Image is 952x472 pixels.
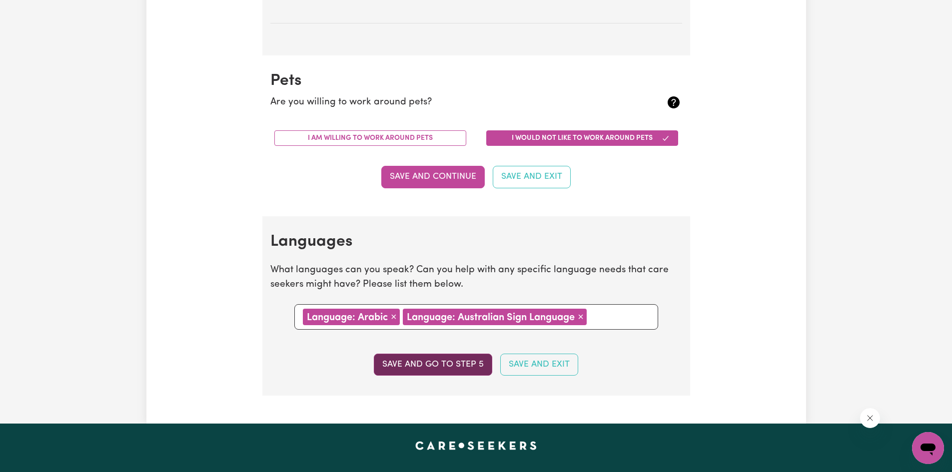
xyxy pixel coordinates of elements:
[500,354,578,376] button: Save and Exit
[860,408,880,428] iframe: Close message
[493,166,571,188] button: Save and Exit
[6,7,60,15] span: Need any help?
[270,71,682,90] h2: Pets
[374,354,492,376] button: Save and go to step 5
[912,432,944,464] iframe: Button to launch messaging window
[391,311,397,322] span: ×
[388,309,400,325] button: Remove
[270,232,682,251] h2: Languages
[486,130,678,146] button: I would not like to work around pets
[270,263,682,292] p: What languages can you speak? Can you help with any specific language needs that care seekers mig...
[575,309,587,325] button: Remove
[415,442,537,450] a: Careseekers home page
[381,166,485,188] button: Save and Continue
[403,309,587,325] div: Language: Australian Sign Language
[303,309,400,325] div: Language: Arabic
[578,311,584,322] span: ×
[274,130,466,146] button: I am willing to work around pets
[270,95,614,110] p: Are you willing to work around pets?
